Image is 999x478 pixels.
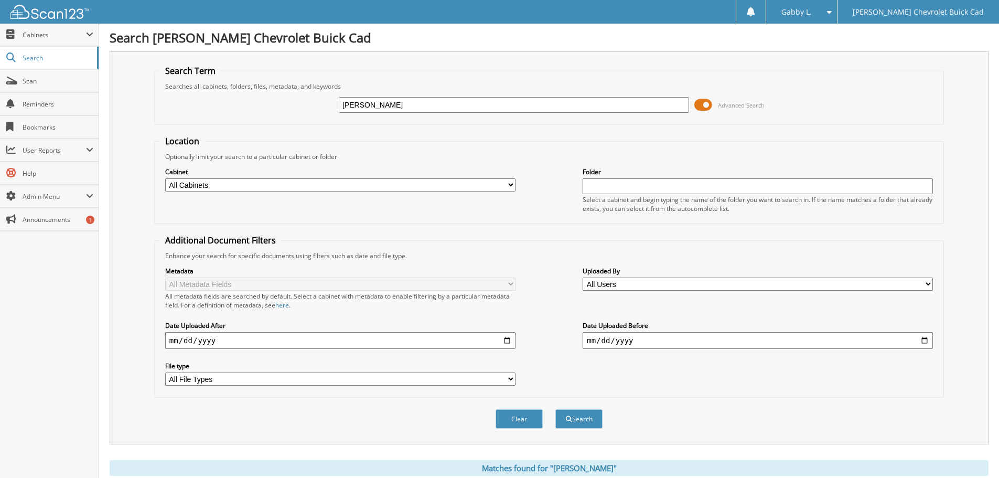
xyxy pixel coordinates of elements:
[160,135,205,147] legend: Location
[23,100,93,109] span: Reminders
[583,267,933,275] label: Uploaded By
[23,54,92,62] span: Search
[583,167,933,176] label: Folder
[23,215,93,224] span: Announcements
[160,152,938,161] div: Optionally limit your search to a particular cabinet or folder
[86,216,94,224] div: 1
[165,167,515,176] label: Cabinet
[110,460,989,476] div: Matches found for "[PERSON_NAME]"
[23,146,86,155] span: User Reports
[781,9,812,15] span: Gabby L.
[23,30,86,39] span: Cabinets
[165,362,515,370] label: File type
[583,195,933,213] div: Select a cabinet and begin typing the name of the folder you want to search in. If the name match...
[160,251,938,260] div: Enhance your search for specific documents using filters such as date and file type.
[165,332,515,349] input: start
[23,192,86,201] span: Admin Menu
[583,332,933,349] input: end
[160,82,938,91] div: Searches all cabinets, folders, files, metadata, and keywords
[555,409,603,429] button: Search
[583,321,933,330] label: Date Uploaded Before
[275,301,289,310] a: here
[10,5,89,19] img: scan123-logo-white.svg
[23,123,93,132] span: Bookmarks
[110,29,989,46] h1: Search [PERSON_NAME] Chevrolet Buick Cad
[160,65,221,77] legend: Search Term
[160,235,281,246] legend: Additional Document Filters
[23,77,93,86] span: Scan
[853,9,984,15] span: [PERSON_NAME] Chevrolet Buick Cad
[496,409,543,429] button: Clear
[23,169,93,178] span: Help
[718,101,765,109] span: Advanced Search
[165,292,515,310] div: All metadata fields are searched by default. Select a cabinet with metadata to enable filtering b...
[165,267,515,275] label: Metadata
[165,321,515,330] label: Date Uploaded After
